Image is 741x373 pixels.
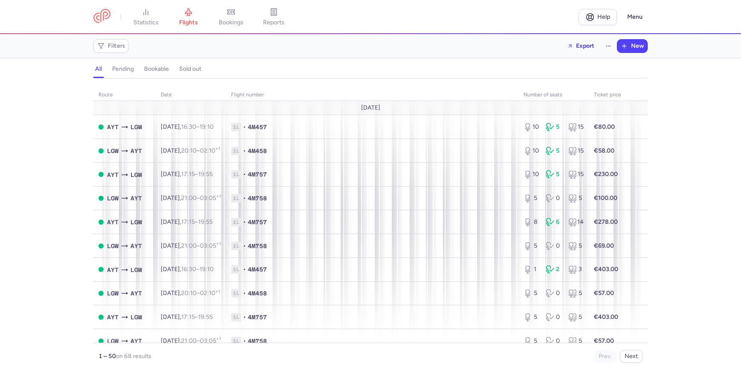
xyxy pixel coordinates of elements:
[568,170,584,179] div: 15
[161,218,213,226] span: [DATE],
[161,171,213,178] span: [DATE],
[231,313,241,321] span: 1L
[546,265,561,274] div: 2
[181,123,214,130] span: –
[524,194,539,202] div: 5
[93,9,110,25] a: CitizenPlane red outlined logo
[200,242,221,249] time: 03:05
[98,353,116,360] strong: 1 – 50
[231,147,241,155] span: 1L
[243,313,246,321] span: •
[107,265,119,275] span: AYT
[594,313,618,321] strong: €403.00
[161,123,214,130] span: [DATE],
[524,337,539,345] div: 5
[248,289,267,298] span: 4M458
[130,336,142,346] span: AYT
[524,265,539,274] div: 1
[231,337,241,345] span: 1L
[181,289,197,297] time: 20:10
[568,147,584,155] div: 15
[198,218,213,226] time: 19:55
[216,194,221,199] sup: +1
[95,65,102,73] h4: all
[546,194,561,202] div: 0
[179,65,201,73] h4: sold out
[231,289,241,298] span: 1L
[215,146,220,151] sup: +1
[107,241,119,251] span: LGW
[116,353,151,360] span: on 68 results
[576,43,594,49] span: Export
[231,123,241,131] span: 1L
[219,19,243,26] span: bookings
[248,123,267,131] span: 4M457
[130,312,142,322] span: LGW
[243,242,246,250] span: •
[524,123,539,131] div: 10
[130,241,142,251] span: AYT
[210,8,252,26] a: bookings
[518,89,589,101] th: number of seats
[248,147,267,155] span: 4M458
[161,266,214,273] span: [DATE],
[568,218,584,226] div: 14
[133,19,159,26] span: statistics
[252,8,295,26] a: reports
[181,242,221,249] span: –
[594,123,615,130] strong: €80.00
[107,289,119,298] span: LGW
[156,89,226,101] th: date
[546,313,561,321] div: 0
[226,89,518,101] th: Flight number
[200,194,221,202] time: 03:05
[130,194,142,203] span: AYT
[243,289,246,298] span: •
[181,313,213,321] span: –
[130,217,142,227] span: LGW
[181,123,196,130] time: 16:30
[216,241,221,246] sup: +1
[130,146,142,156] span: AYT
[579,9,617,25] a: Help
[107,122,119,132] span: AYT
[622,9,648,25] button: Menu
[620,350,643,363] button: Next
[248,194,267,202] span: 4M758
[93,89,156,101] th: route
[546,170,561,179] div: 5
[181,218,213,226] span: –
[231,170,241,179] span: 1L
[594,194,617,202] strong: €100.00
[181,289,220,297] span: –
[198,313,213,321] time: 19:55
[594,289,614,297] strong: €57.00
[181,266,214,273] span: –
[546,147,561,155] div: 5
[524,242,539,250] div: 5
[243,170,246,179] span: •
[161,194,221,202] span: [DATE],
[200,266,214,273] time: 19:10
[594,350,617,363] button: Prev.
[181,242,197,249] time: 21:00
[161,147,220,154] span: [DATE],
[524,289,539,298] div: 5
[107,194,119,203] span: LGW
[597,14,610,20] span: Help
[594,242,614,249] strong: €69.00
[243,123,246,131] span: •
[231,265,241,274] span: 1L
[200,123,214,130] time: 19:10
[200,147,220,154] time: 02:10
[243,147,246,155] span: •
[124,8,167,26] a: statistics
[179,19,198,26] span: flights
[231,242,241,250] span: 1L
[248,242,267,250] span: 4M758
[594,218,618,226] strong: €278.00
[594,266,618,273] strong: €403.00
[94,40,128,52] button: Filters
[200,289,220,297] time: 02:10
[107,336,119,346] span: LGW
